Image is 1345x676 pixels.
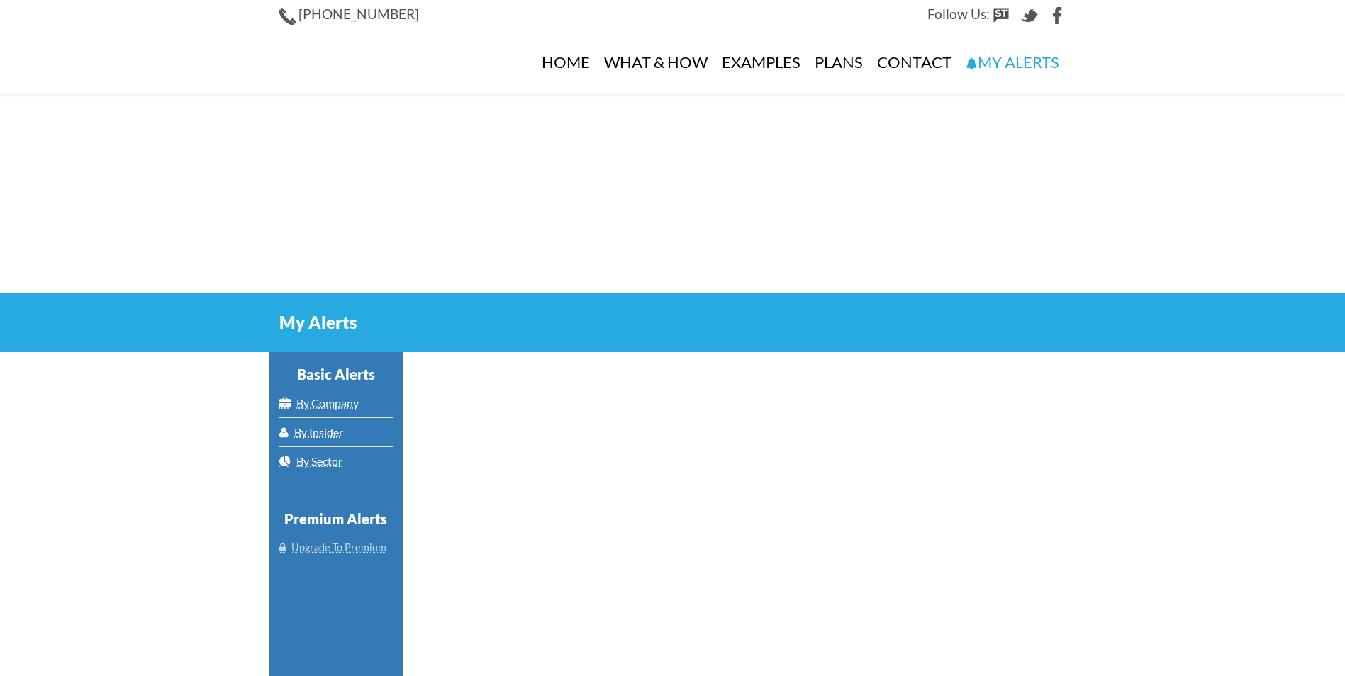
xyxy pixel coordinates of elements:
[279,511,393,526] h3: Premium Alerts
[927,6,990,22] span: Follow Us:
[279,314,1066,331] h2: My Alerts
[279,534,393,562] a: Upgrade To Premium
[1049,7,1066,24] img: Facebook
[279,366,393,382] h3: Basic Alerts
[870,30,959,94] a: Contact
[597,30,715,94] a: What & How
[298,6,419,22] span: [PHONE_NUMBER]
[993,7,1010,24] img: StockTwits
[535,30,597,94] a: Home
[808,30,870,94] a: Plans
[959,30,1066,94] a: My Alerts
[1021,7,1038,24] img: Twitter
[279,8,296,25] img: Phone
[279,447,393,475] a: By Sector
[279,418,393,446] a: By Insider
[279,389,393,417] a: By Company
[715,30,808,94] a: Examples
